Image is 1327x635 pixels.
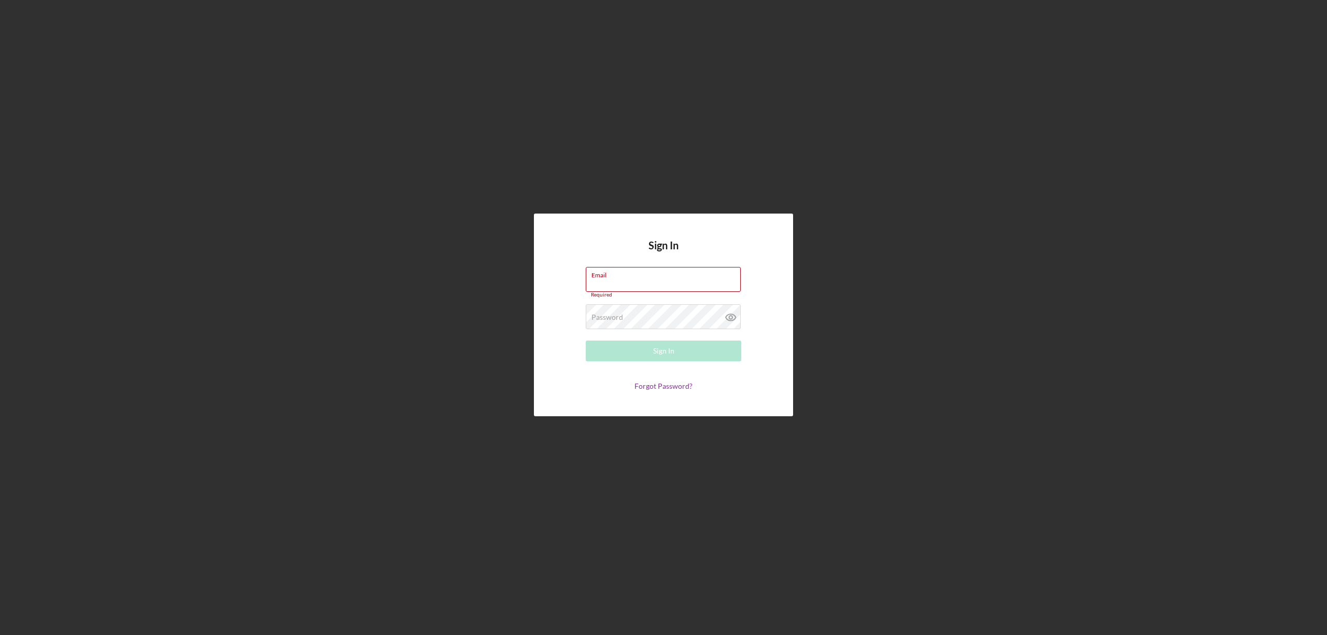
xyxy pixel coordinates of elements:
[586,292,741,298] div: Required
[591,267,741,279] label: Email
[634,382,693,390] a: Forgot Password?
[648,239,679,267] h4: Sign In
[591,313,623,321] label: Password
[586,341,741,361] button: Sign In
[653,341,674,361] div: Sign In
